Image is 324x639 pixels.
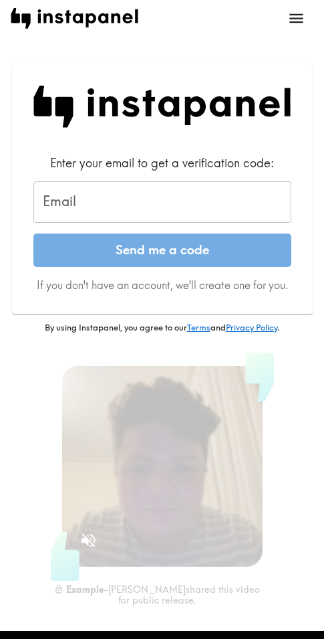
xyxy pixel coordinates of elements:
b: Example [66,583,104,595]
div: Enter your email to get a verification code: [33,155,291,171]
img: instapanel [11,8,138,29]
p: By using Instapanel, you agree to our and . [12,322,313,334]
button: open menu [279,1,313,35]
a: Privacy Policy [226,322,277,333]
button: Sound is off [74,526,103,555]
div: - [PERSON_NAME] shared this video for public release. [51,583,263,606]
a: Terms [187,322,210,333]
p: If you don't have an account, we'll create one for you. [33,278,291,292]
button: Send me a code [33,234,291,267]
img: Instapanel [33,86,291,128]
